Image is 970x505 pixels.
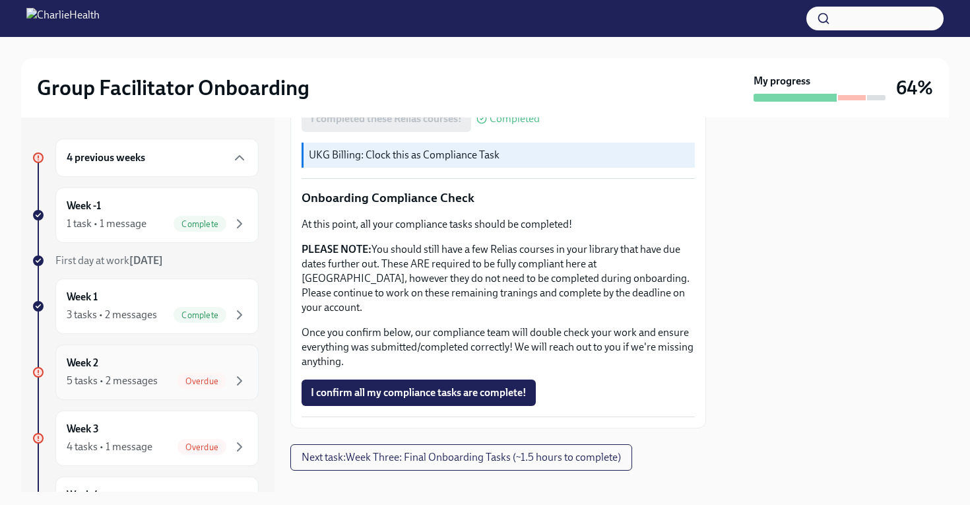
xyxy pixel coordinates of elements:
[67,290,98,304] h6: Week 1
[32,411,259,466] a: Week 34 tasks • 1 messageOverdue
[26,8,100,29] img: CharlieHealth
[67,440,152,454] div: 4 tasks • 1 message
[754,74,810,88] strong: My progress
[67,151,145,165] h6: 4 previous weeks
[302,451,621,464] span: Next task : Week Three: Final Onboarding Tasks (~1.5 hours to complete)
[302,242,695,315] p: You should still have a few Relias courses in your library that have due dates further out. These...
[67,199,101,213] h6: Week -1
[67,356,98,370] h6: Week 2
[37,75,309,101] h2: Group Facilitator Onboarding
[896,76,933,100] h3: 64%
[32,345,259,400] a: Week 25 tasks • 2 messagesOverdue
[309,148,690,162] p: UKG Billing: Clock this as Compliance Task
[178,376,226,386] span: Overdue
[490,114,540,124] span: Completed
[174,310,226,320] span: Complete
[290,444,632,471] button: Next task:Week Three: Final Onboarding Tasks (~1.5 hours to complete)
[302,380,536,406] button: I confirm all my compliance tasks are complete!
[67,374,158,388] div: 5 tasks • 2 messages
[32,187,259,243] a: Week -11 task • 1 messageComplete
[67,308,157,322] div: 3 tasks • 2 messages
[32,279,259,334] a: Week 13 tasks • 2 messagesComplete
[302,217,695,232] p: At this point, all your compliance tasks should be completed!
[174,219,226,229] span: Complete
[311,386,527,399] span: I confirm all my compliance tasks are complete!
[67,488,99,502] h6: Week 4
[32,253,259,268] a: First day at work[DATE]
[67,217,146,231] div: 1 task • 1 message
[55,254,163,267] span: First day at work
[178,442,226,452] span: Overdue
[302,189,695,207] p: Onboarding Compliance Check
[129,254,163,267] strong: [DATE]
[55,139,259,177] div: 4 previous weeks
[302,243,372,255] strong: PLEASE NOTE:
[67,422,99,436] h6: Week 3
[302,325,695,369] p: Once you confirm below, our compliance team will double check your work and ensure everything was...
